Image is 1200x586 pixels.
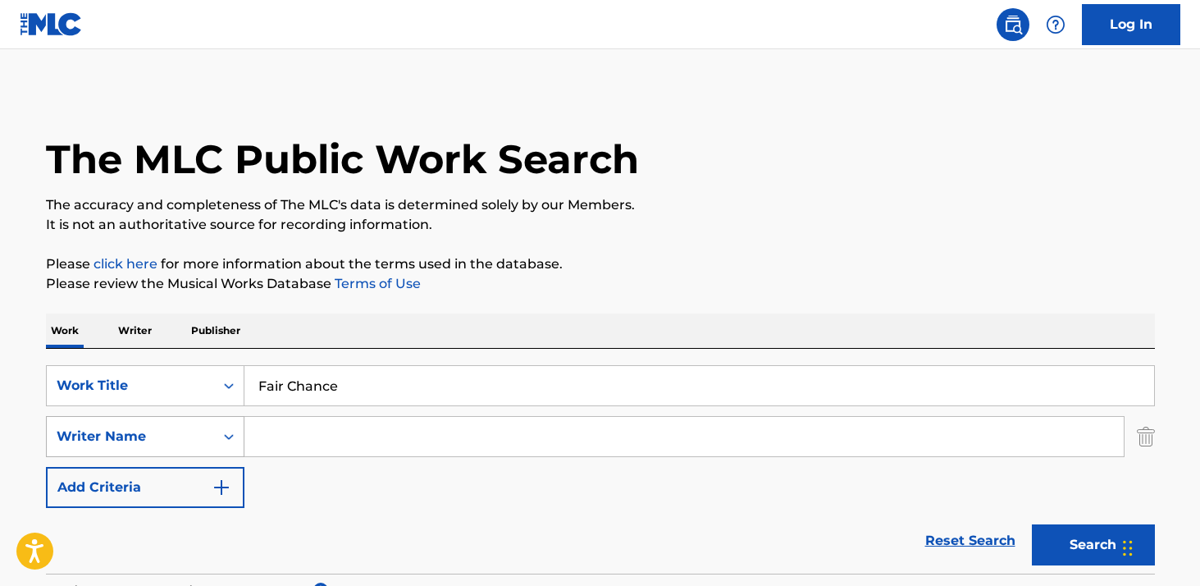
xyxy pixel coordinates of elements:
div: Help [1039,8,1072,41]
a: click here [94,256,157,272]
a: Terms of Use [331,276,421,291]
div: Writer Name [57,427,204,446]
p: Publisher [186,314,245,348]
p: Please for more information about the terms used in the database. [46,254,1155,274]
button: Add Criteria [46,467,244,508]
img: MLC Logo [20,12,83,36]
img: 9d2ae6d4665cec9f34b9.svg [212,478,231,497]
p: It is not an authoritative source for recording information. [46,215,1155,235]
a: Reset Search [917,523,1024,559]
img: search [1003,15,1023,34]
a: Log In [1082,4,1180,45]
p: Please review the Musical Works Database [46,274,1155,294]
form: Search Form [46,365,1155,574]
h1: The MLC Public Work Search [46,135,639,184]
img: Delete Criterion [1137,416,1155,457]
p: The accuracy and completeness of The MLC's data is determined solely by our Members. [46,195,1155,215]
p: Work [46,314,84,348]
img: help [1046,15,1065,34]
p: Writer [113,314,157,348]
div: Drag [1123,524,1133,573]
button: Search [1032,524,1155,565]
a: Public Search [997,8,1029,41]
div: Work Title [57,376,204,396]
iframe: Chat Widget [1118,507,1200,586]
